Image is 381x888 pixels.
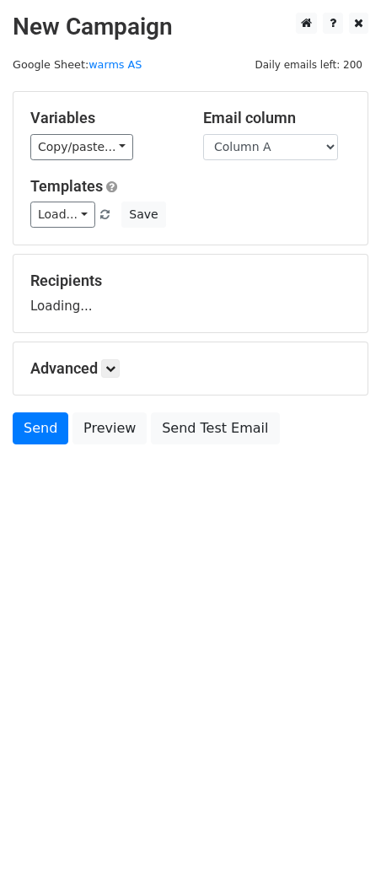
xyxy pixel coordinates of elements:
a: Send Test Email [151,412,279,444]
h5: Variables [30,109,178,127]
a: Daily emails left: 200 [249,58,368,71]
h2: New Campaign [13,13,368,41]
a: Preview [72,412,147,444]
h5: Advanced [30,359,351,378]
a: Send [13,412,68,444]
button: Save [121,202,165,228]
h5: Email column [203,109,351,127]
h5: Recipients [30,272,351,290]
a: Copy/paste... [30,134,133,160]
a: warms AS [89,58,142,71]
a: Templates [30,177,103,195]
div: Loading... [30,272,351,315]
a: Load... [30,202,95,228]
span: Daily emails left: 200 [249,56,368,74]
small: Google Sheet: [13,58,142,71]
